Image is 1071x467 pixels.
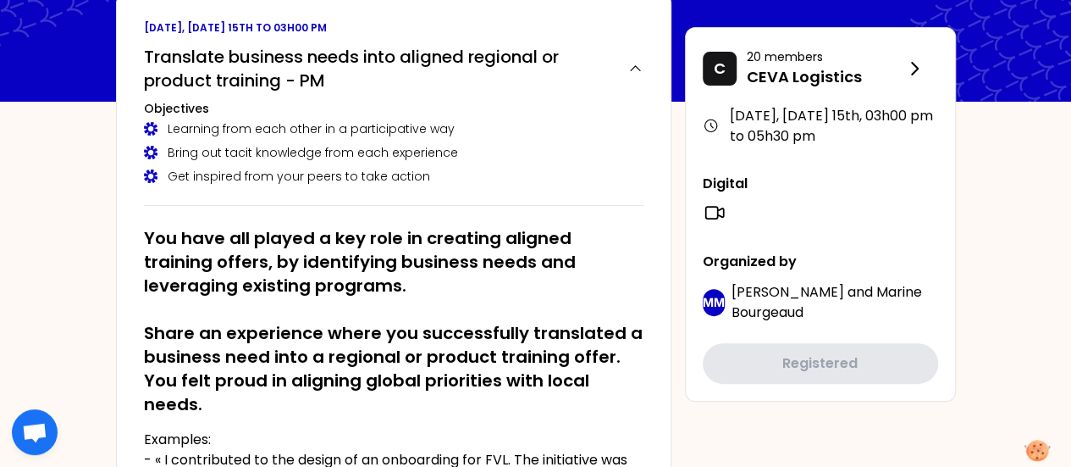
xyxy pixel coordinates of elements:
div: Open chat [12,409,58,455]
button: Registered [703,343,938,384]
p: [DATE], [DATE] 15th to 03h00 pm [144,21,643,35]
div: Learning from each other in a participative way [144,120,643,137]
p: MM [703,294,725,311]
h2: Translate business needs into aligned regional or product training - PM [144,45,614,92]
div: Bring out tacit knowledge from each experience [144,144,643,161]
h2: You have all played a key role in creating aligned training offers, by identifying business needs... [144,226,643,416]
div: Get inspired from your peers to take action [144,168,643,185]
span: [PERSON_NAME] [731,282,844,302]
p: C [714,57,726,81]
p: Organized by [703,252,938,272]
button: Translate business needs into aligned regional or product training - PM [144,45,643,92]
p: and [731,282,938,323]
p: 20 members [747,48,904,65]
span: Marine Bourgeaud [731,282,922,322]
p: Digital [703,174,938,194]
p: CEVA Logistics [747,65,904,89]
div: [DATE], [DATE] 15th , 03h00 pm to 05h30 pm [703,106,938,147]
h3: Objectives [144,100,643,117]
